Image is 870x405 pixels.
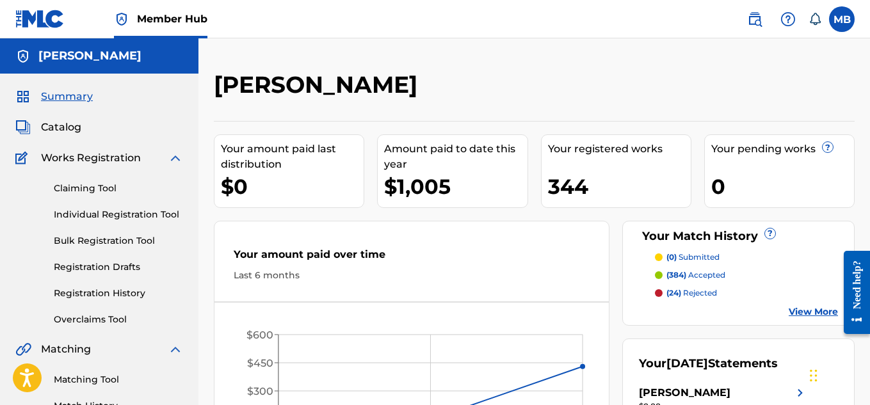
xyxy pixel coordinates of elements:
[54,182,183,195] a: Claiming Tool
[666,356,708,370] span: [DATE]
[15,120,81,135] a: CatalogCatalog
[221,172,364,201] div: $0
[742,6,768,32] a: Public Search
[54,208,183,221] a: Individual Registration Tool
[114,12,129,27] img: Top Rightsholder
[639,385,730,401] div: [PERSON_NAME]
[775,6,801,32] div: Help
[54,373,183,386] a: Matching Tool
[666,252,677,262] span: (0)
[747,12,762,27] img: search
[810,356,818,395] div: Przeciągnij
[54,260,183,274] a: Registration Drafts
[41,150,141,166] span: Works Registration
[15,10,65,28] img: MLC Logo
[666,287,717,299] p: rejected
[806,344,870,405] div: Widżet czatu
[829,6,855,32] div: User Menu
[834,241,870,344] iframe: Resource Center
[666,270,686,280] span: (384)
[806,344,870,405] iframe: Chat Widget
[41,120,81,135] span: Catalog
[655,251,838,263] a: (0) submitted
[793,385,808,401] img: right chevron icon
[41,342,91,357] span: Matching
[247,385,273,397] tspan: $300
[54,313,183,326] a: Overclaims Tool
[246,329,273,341] tspan: $600
[168,342,183,357] img: expand
[666,269,725,281] p: accepted
[54,287,183,300] a: Registration History
[548,141,691,157] div: Your registered works
[54,234,183,248] a: Bulk Registration Tool
[15,342,31,357] img: Matching
[137,12,207,26] span: Member Hub
[711,172,854,201] div: 0
[15,150,32,166] img: Works Registration
[234,269,590,282] div: Last 6 months
[221,141,364,172] div: Your amount paid last distribution
[789,305,838,319] a: View More
[214,70,424,99] h2: [PERSON_NAME]
[15,89,93,104] a: SummarySummary
[711,141,854,157] div: Your pending works
[234,247,590,269] div: Your amount paid over time
[15,120,31,135] img: Catalog
[384,172,527,201] div: $1,005
[639,355,778,372] div: Your Statements
[809,13,821,26] div: Notifications
[548,172,691,201] div: 344
[41,89,93,104] span: Summary
[168,150,183,166] img: expand
[655,269,838,281] a: (384) accepted
[666,288,681,298] span: (24)
[780,12,796,27] img: help
[38,49,141,63] h5: MARCIN BRZOZOWSKI
[639,228,838,245] div: Your Match History
[765,228,775,239] span: ?
[666,251,720,263] p: submitted
[247,357,273,369] tspan: $450
[15,89,31,104] img: Summary
[384,141,527,172] div: Amount paid to date this year
[655,287,838,299] a: (24) rejected
[823,142,833,152] span: ?
[15,49,31,64] img: Accounts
